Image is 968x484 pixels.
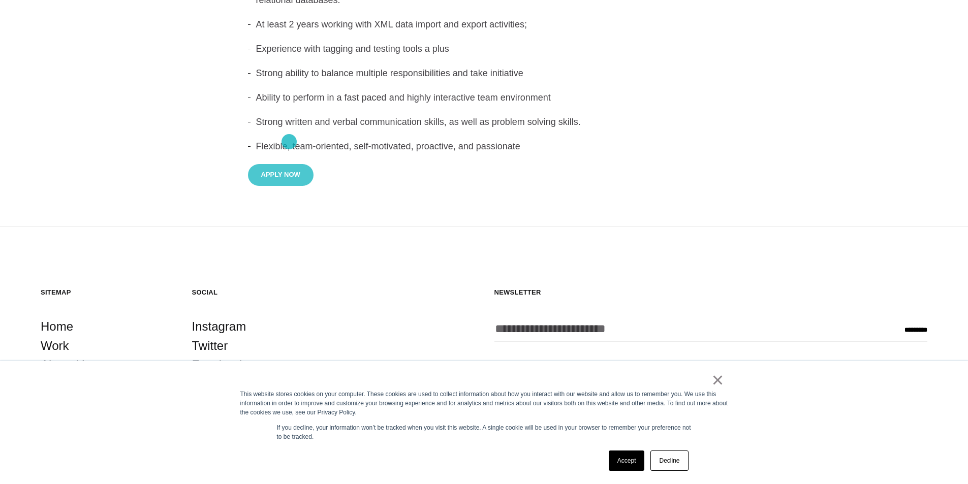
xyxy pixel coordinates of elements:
a: Home [41,317,73,336]
button: Apply Now [248,164,314,186]
a: Instagram [192,317,246,336]
li: Strong ability to balance multiple responsibilities and take initiative [248,66,721,81]
li: At least 2 years working with XML data import and export activities; [248,17,721,32]
li: Ability to perform in a fast paced and highly interactive team environment [248,90,721,105]
li: Strong written and verbal communication skills, as well as problem solving skills. [248,114,721,130]
a: Facebook [192,355,245,374]
h5: Social [192,288,323,297]
a: Accept [609,450,645,471]
a: Twitter [192,336,228,356]
a: × [712,375,724,384]
h5: Sitemap [41,288,172,297]
h5: Newsletter [494,288,928,297]
li: Flexible, team-oriented, self-motivated, proactive, and passionate [248,139,721,154]
li: Experience with tagging and testing tools a plus [248,41,721,56]
a: Decline [650,450,688,471]
a: Work [41,336,69,356]
a: About Us [41,355,91,374]
div: This website stores cookies on your computer. These cookies are used to collect information about... [240,390,728,417]
p: If you decline, your information won’t be tracked when you visit this website. A single cookie wi... [277,423,692,441]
